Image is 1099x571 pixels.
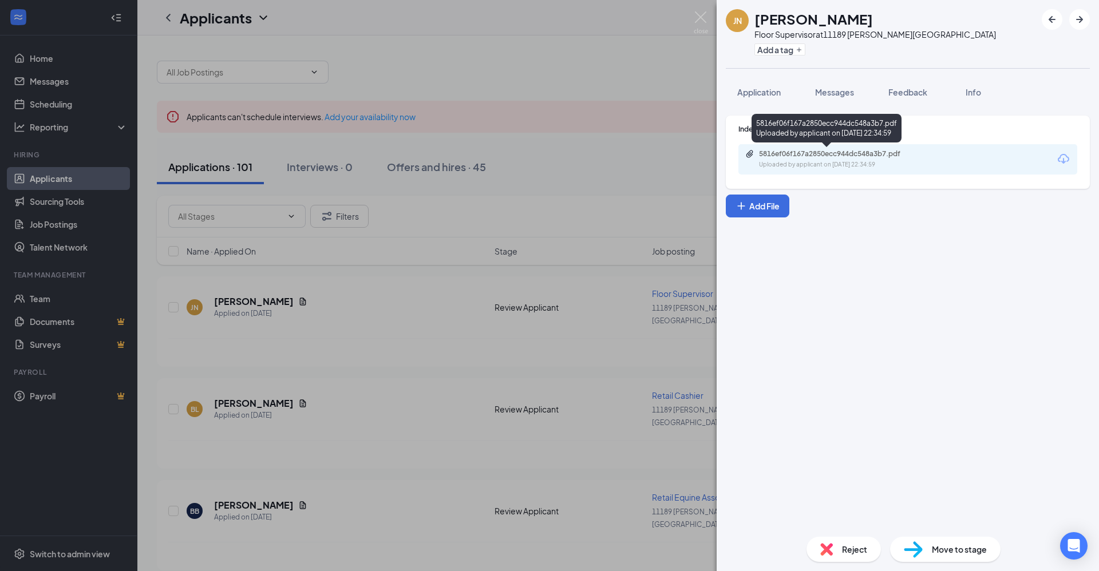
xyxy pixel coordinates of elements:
[1069,9,1090,30] button: ArrowRight
[1060,532,1088,560] div: Open Intercom Messenger
[1073,13,1086,26] svg: ArrowRight
[738,124,1077,134] div: Indeed Resume
[932,543,987,556] span: Move to stage
[752,114,902,142] div: 5816ef06f167a2850ecc944dc548a3b7.pdf Uploaded by applicant on [DATE] 22:34:59
[754,43,805,55] button: PlusAdd a tag
[815,87,854,97] span: Messages
[754,9,873,29] h1: [PERSON_NAME]
[796,46,802,53] svg: Plus
[754,29,996,40] div: Floor Supervisor at 11189 [PERSON_NAME][GEOGRAPHIC_DATA]
[966,87,981,97] span: Info
[1057,152,1070,166] svg: Download
[745,149,754,158] svg: Paperclip
[1045,13,1059,26] svg: ArrowLeftNew
[759,149,919,158] div: 5816ef06f167a2850ecc944dc548a3b7.pdf
[842,543,867,556] span: Reject
[759,160,931,169] div: Uploaded by applicant on [DATE] 22:34:59
[733,15,742,26] div: JN
[726,195,789,217] button: Add FilePlus
[736,200,747,212] svg: Plus
[1042,9,1062,30] button: ArrowLeftNew
[888,87,927,97] span: Feedback
[737,87,781,97] span: Application
[745,149,931,169] a: Paperclip5816ef06f167a2850ecc944dc548a3b7.pdfUploaded by applicant on [DATE] 22:34:59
